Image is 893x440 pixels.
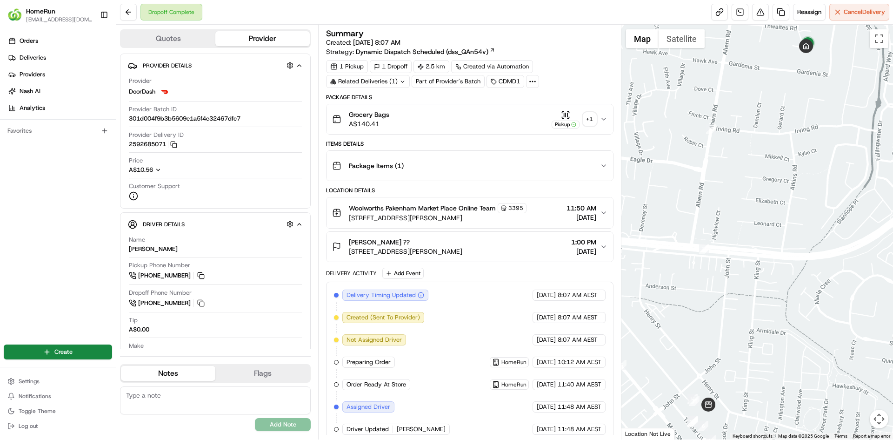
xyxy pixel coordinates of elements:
button: Flags [215,366,310,381]
div: Pickup [552,121,580,129]
span: [DATE] [566,213,596,222]
span: [DATE] [571,247,596,256]
a: Open this area in Google Maps (opens a new window) [624,427,654,440]
img: doordash_logo_v2.png [159,86,170,97]
span: [DATE] [537,358,556,366]
button: Provider Details [128,58,303,73]
span: 11:50 AM [566,203,596,213]
div: 1 Dropoff [370,60,412,73]
span: [DATE] 8:07 AM [353,38,400,47]
button: Keyboard shortcuts [733,433,773,440]
button: Toggle Theme [4,405,112,418]
a: Providers [4,67,116,82]
button: Quotes [121,31,215,46]
span: [PHONE_NUMBER] [138,299,191,307]
button: Show street map [626,29,659,48]
span: [DATE] [537,425,556,433]
span: Name [129,236,145,244]
div: 6 [698,421,708,431]
a: Terms [834,433,847,439]
button: 2592685071 [129,140,177,149]
a: Created via Automation [451,60,533,73]
a: Orders [4,34,116,48]
span: Make [129,342,144,350]
img: HomeRun [7,7,22,22]
span: Dropoff Phone Number [129,289,192,297]
span: 11:48 AM AEST [558,403,601,411]
div: 11 [689,396,700,406]
button: Notifications [4,390,112,403]
span: A$140.41 [349,119,389,129]
span: Provider Batch ID [129,105,177,114]
div: A$0.00 [129,325,149,334]
div: Location Not Live [621,428,675,440]
a: [PHONE_NUMBER] [129,271,206,281]
div: 12 [687,417,697,427]
button: Log out [4,420,112,433]
button: CancelDelivery [829,4,889,20]
div: 10 [687,394,698,404]
a: Analytics [4,101,116,115]
h3: Summary [326,29,364,38]
button: Pickup [552,110,580,129]
button: [PHONE_NUMBER] [129,298,206,308]
div: CDMD1 [486,75,524,88]
span: Map data ©2025 Google [778,433,829,439]
span: Grocery Bags [349,110,389,119]
span: Assigned Driver [347,403,390,411]
button: HomeRunHomeRun[EMAIL_ADDRESS][DOMAIN_NAME] [4,4,96,26]
span: 8:07 AM AEST [558,313,598,322]
button: Pickup+1 [552,110,596,129]
span: Cancel Delivery [844,8,885,16]
button: Package Items (1) [327,151,613,181]
button: Toggle fullscreen view [870,29,888,48]
span: Log out [19,422,38,430]
span: Settings [19,378,40,385]
button: A$10.56 [129,166,211,174]
span: Orders [20,37,38,45]
button: Add Event [382,268,424,279]
div: + 1 [583,113,596,126]
span: [STREET_ADDRESS][PERSON_NAME] [349,247,462,256]
button: Woolworths Pakenham Market Place Online Team3395[STREET_ADDRESS][PERSON_NAME]11:50 AM[DATE] [327,197,613,228]
button: Settings [4,375,112,388]
span: 10:12 AM AEST [558,358,601,366]
span: Customer Support [129,182,180,190]
span: [PHONE_NUMBER] [138,271,191,280]
button: [EMAIL_ADDRESS][DOMAIN_NAME] [26,16,93,23]
span: Analytics [20,104,45,112]
button: Map camera controls [870,410,888,428]
span: Tip [129,316,138,325]
span: Deliveries [20,54,46,62]
div: 9 [687,416,698,426]
span: Preparing Order [347,358,391,366]
button: Provider [215,31,310,46]
a: Deliveries [4,50,116,65]
span: Provider [129,77,152,85]
span: 1:00 PM [571,237,596,247]
span: 11:48 AM AEST [558,425,601,433]
div: 1 Pickup [326,60,368,73]
button: Reassign [793,4,826,20]
span: Pickup Phone Number [129,261,190,270]
span: Providers [20,70,45,79]
button: HomeRun [26,7,55,16]
button: [PERSON_NAME] ??[STREET_ADDRESS][PERSON_NAME]1:00 PM[DATE] [327,232,613,262]
div: 5 [616,360,626,370]
div: 14 [699,244,709,254]
span: Delivery Timing Updated [347,291,416,299]
span: Provider Delivery ID [129,131,184,139]
span: Toggle Theme [19,407,56,415]
span: Package Items ( 1 ) [349,161,404,170]
span: Created: [326,38,400,47]
span: 8:07 AM AEST [558,291,598,299]
span: [DATE] [537,380,556,389]
div: 15 [706,124,716,134]
div: Delivery Activity [326,270,377,277]
a: Nash AI [4,84,116,99]
a: Dynamic Dispatch Scheduled (dss_QAn54v) [356,47,495,56]
div: Package Details [326,94,613,101]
